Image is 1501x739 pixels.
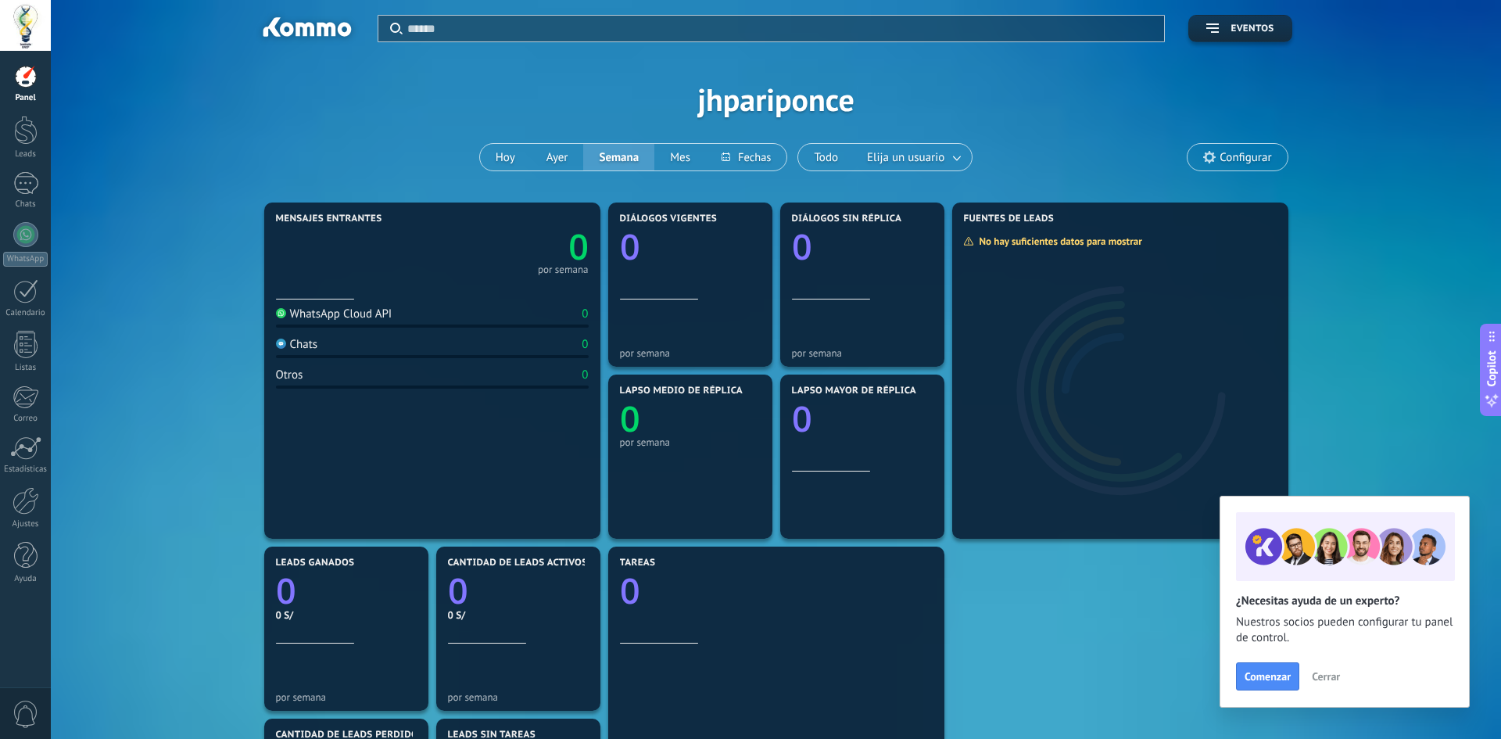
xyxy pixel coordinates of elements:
[582,307,588,321] div: 0
[448,567,468,615] text: 0
[792,347,933,359] div: por semana
[448,558,588,569] span: Cantidad de leads activos
[620,436,761,448] div: por semana
[1312,671,1340,682] span: Cerrar
[276,691,417,703] div: por semana
[1236,662,1299,691] button: Comenzar
[854,144,972,170] button: Elija un usuario
[620,395,640,443] text: 0
[3,574,48,584] div: Ayuda
[3,308,48,318] div: Calendario
[792,386,916,396] span: Lapso mayor de réplica
[276,307,392,321] div: WhatsApp Cloud API
[3,519,48,529] div: Ajustes
[276,308,286,318] img: WhatsApp Cloud API
[1484,350,1499,386] span: Copilot
[3,149,48,160] div: Leads
[706,144,786,170] button: Fechas
[448,567,589,615] a: 0
[276,339,286,349] img: Chats
[620,567,640,615] text: 0
[276,567,417,615] a: 0
[1236,594,1453,608] h2: ¿Necesitas ayuda de un experto?
[1220,151,1271,164] span: Configurar
[3,93,48,103] div: Panel
[538,266,589,274] div: por semana
[963,235,1153,248] div: No hay suficientes datos para mostrar
[620,558,656,569] span: Tareas
[3,465,48,475] div: Estadísticas
[432,223,589,271] a: 0
[3,199,48,210] div: Chats
[620,567,933,615] a: 0
[448,608,589,622] div: 0 S/
[864,147,948,168] span: Elija un usuario
[276,608,417,622] div: 0 S/
[276,567,296,615] text: 0
[792,223,812,271] text: 0
[792,395,812,443] text: 0
[1231,23,1274,34] span: Eventos
[792,213,902,224] span: Diálogos sin réplica
[480,144,531,170] button: Hoy
[964,213,1055,224] span: Fuentes de leads
[582,337,588,352] div: 0
[583,144,654,170] button: Semana
[568,223,589,271] text: 0
[3,414,48,424] div: Correo
[582,368,588,382] div: 0
[1188,15,1291,42] button: Eventos
[1305,665,1347,688] button: Cerrar
[1245,671,1291,682] span: Comenzar
[276,337,318,352] div: Chats
[3,363,48,373] div: Listas
[448,691,589,703] div: por semana
[276,558,355,569] span: Leads ganados
[531,144,584,170] button: Ayer
[3,252,48,267] div: WhatsApp
[620,223,640,271] text: 0
[798,144,854,170] button: Todo
[620,386,743,396] span: Lapso medio de réplica
[620,347,761,359] div: por semana
[276,368,303,382] div: Otros
[654,144,706,170] button: Mes
[620,213,718,224] span: Diálogos vigentes
[276,213,382,224] span: Mensajes entrantes
[1236,615,1453,646] span: Nuestros socios pueden configurar tu panel de control.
